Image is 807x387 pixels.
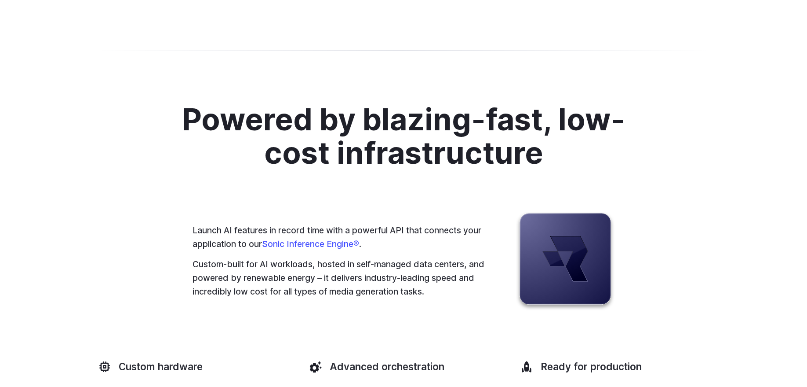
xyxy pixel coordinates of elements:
h3: Custom hardware [119,360,203,374]
h3: Ready for production [541,360,642,374]
h2: Powered by blazing-fast, low-cost infrastructure [159,103,648,169]
p: Launch AI features in record time with a powerful API that connects your application to our . [193,224,488,251]
h3: Advanced orchestration [330,360,444,374]
p: Custom-built for AI workloads, hosted in self-managed data centers, and powered by renewable ener... [193,258,488,298]
a: Sonic Inference Engine® [262,239,359,249]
